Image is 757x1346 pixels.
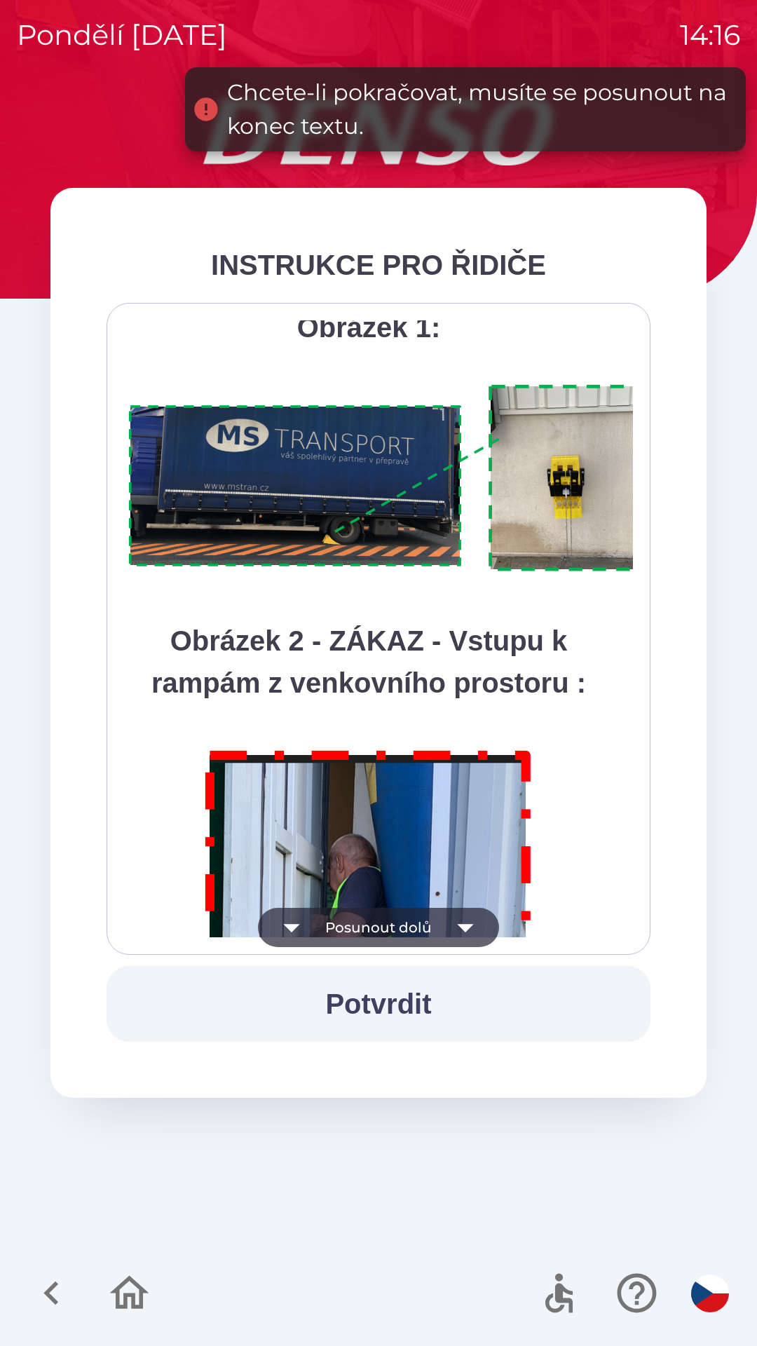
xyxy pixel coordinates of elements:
img: M8MNayrTL6gAAAABJRU5ErkJggg== [189,732,548,1247]
strong: Obrázek 1: [297,312,441,343]
div: INSTRUKCE PRO ŘIDIČE [107,244,650,286]
img: Logo [50,98,707,165]
strong: Obrázek 2 - ZÁKAZ - Vstupu k rampám z venkovního prostoru : [151,625,586,698]
div: Chcete-li pokračovat, musíte se posunout na konec textu. [227,76,732,143]
button: Potvrdit [107,966,650,1042]
button: Posunout dolů [258,908,499,947]
p: 14:16 [680,14,740,56]
p: pondělí [DATE] [17,14,227,56]
img: cs flag [691,1274,729,1312]
img: A1ym8hFSA0ukAAAAAElFTkSuQmCC [124,376,668,580]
